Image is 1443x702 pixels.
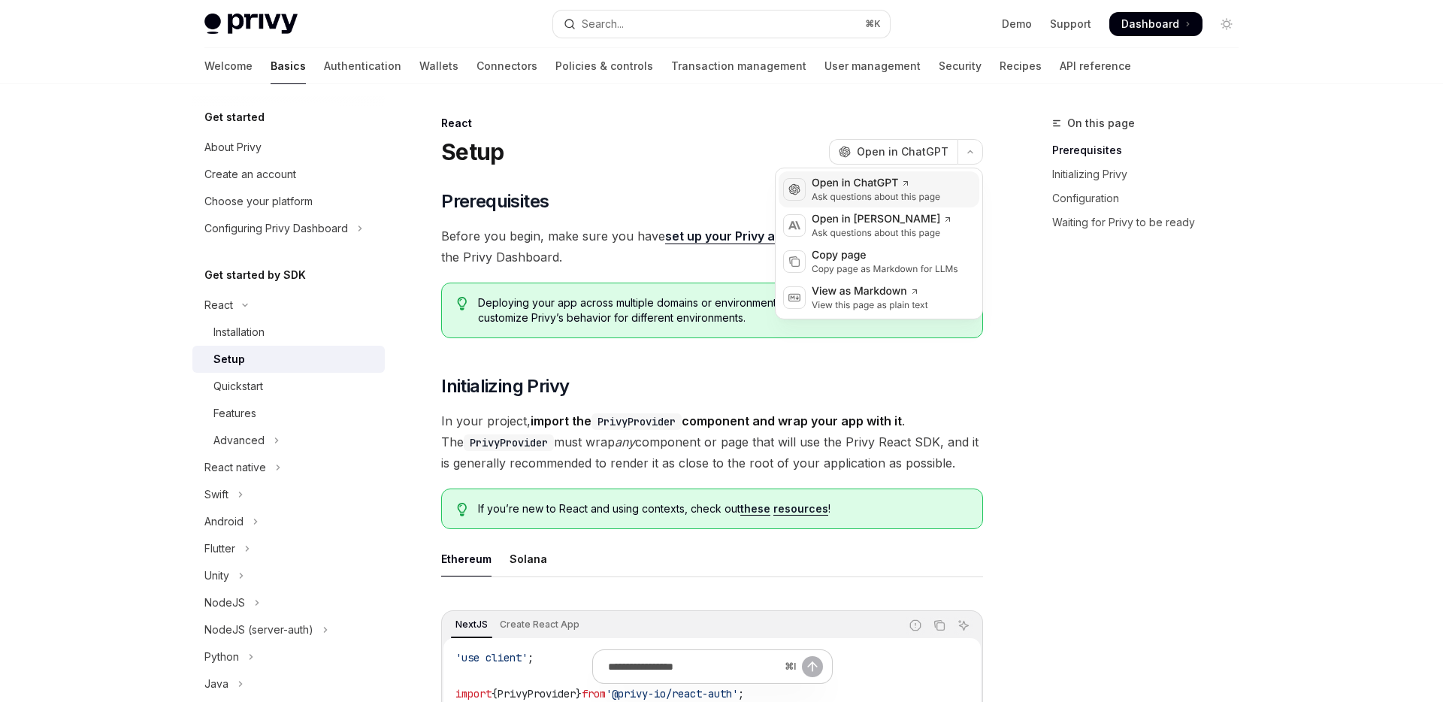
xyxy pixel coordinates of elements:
img: light logo [204,14,298,35]
code: PrivyProvider [591,413,682,430]
div: Python [204,648,239,666]
a: Basics [271,48,306,84]
a: Welcome [204,48,253,84]
div: View this page as plain text [812,299,928,311]
span: In your project, . The must wrap component or page that will use the Privy React SDK, and it is g... [441,410,983,474]
button: Toggle Swift section [192,481,385,508]
button: Copy the contents from the code block [930,616,949,635]
em: any [615,434,635,449]
strong: import the component and wrap your app with it [531,413,902,428]
span: ⌘ K [865,18,881,30]
span: Deploying your app across multiple domains or environments? Learn how to use to customize Privy’s... [478,295,967,325]
button: Toggle NodeJS section [192,589,385,616]
button: Toggle Advanced section [192,427,385,454]
button: Open search [553,11,890,38]
span: Dashboard [1121,17,1179,32]
code: PrivyProvider [464,434,554,451]
a: Support [1050,17,1091,32]
span: Before you begin, make sure you have from the Privy Dashboard. [441,225,983,268]
a: Authentication [324,48,401,84]
button: Toggle dark mode [1215,12,1239,36]
a: Features [192,400,385,427]
div: Setup [213,350,245,368]
div: React [441,116,983,131]
button: Ask AI [954,616,973,635]
a: User management [824,48,921,84]
a: Configuration [1052,186,1251,210]
div: Features [213,404,256,422]
div: Android [204,513,244,531]
div: Installation [213,323,265,341]
div: Choose your platform [204,192,313,210]
div: Quickstart [213,377,263,395]
div: React [204,296,233,314]
a: Create an account [192,161,385,188]
a: these [740,502,770,516]
div: About Privy [204,138,262,156]
a: Wallets [419,48,458,84]
a: Initializing Privy [1052,162,1251,186]
h5: Get started [204,108,265,126]
div: Ask questions about this page [812,191,940,203]
div: Swift [204,486,228,504]
a: resources [773,502,828,516]
div: Copy page as Markdown for LLMs [812,263,958,275]
div: Search... [582,15,624,33]
a: Connectors [476,48,537,84]
a: About Privy [192,134,385,161]
a: Security [939,48,982,84]
div: Java [204,675,228,693]
div: Advanced [213,431,265,449]
a: Setup [192,346,385,373]
div: Copy page [812,248,958,263]
div: NextJS [451,616,492,634]
a: Installation [192,319,385,346]
div: Solana [510,541,547,576]
a: Recipes [1000,48,1042,84]
button: Toggle Configuring Privy Dashboard section [192,215,385,242]
a: API reference [1060,48,1131,84]
div: Open in ChatGPT [812,176,940,191]
div: Open in [PERSON_NAME] [812,212,952,227]
span: Open in ChatGPT [857,144,948,159]
a: Choose your platform [192,188,385,215]
div: Create an account [204,165,296,183]
button: Toggle React section [192,292,385,319]
svg: Tip [457,297,467,310]
div: Ethereum [441,541,492,576]
div: Create React App [495,616,584,634]
a: Policies & controls [555,48,653,84]
div: React native [204,458,266,477]
button: Toggle Android section [192,508,385,535]
div: NodeJS [204,594,245,612]
span: If you’re new to React and using contexts, check out ! [478,501,967,516]
button: Report incorrect code [906,616,925,635]
div: Unity [204,567,229,585]
a: Quickstart [192,373,385,400]
a: Demo [1002,17,1032,32]
button: Toggle Unity section [192,562,385,589]
h5: Get started by SDK [204,266,306,284]
div: Flutter [204,540,235,558]
span: Prerequisites [441,189,549,213]
a: Prerequisites [1052,138,1251,162]
div: NodeJS (server-auth) [204,621,313,639]
svg: Tip [457,503,467,516]
a: Transaction management [671,48,806,84]
div: View as Markdown [812,284,928,299]
button: Toggle Java section [192,670,385,697]
input: Ask a question... [608,650,779,683]
a: Dashboard [1109,12,1202,36]
a: set up your Privy app and obtained your app ID [665,228,942,244]
button: Toggle NodeJS (server-auth) section [192,616,385,643]
span: Initializing Privy [441,374,569,398]
button: Toggle React native section [192,454,385,481]
button: Toggle Flutter section [192,535,385,562]
button: Toggle Python section [192,643,385,670]
div: Configuring Privy Dashboard [204,219,348,238]
div: Ask questions about this page [812,227,952,239]
button: Open in ChatGPT [829,139,957,165]
button: Send message [802,656,823,677]
span: On this page [1067,114,1135,132]
a: Waiting for Privy to be ready [1052,210,1251,235]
